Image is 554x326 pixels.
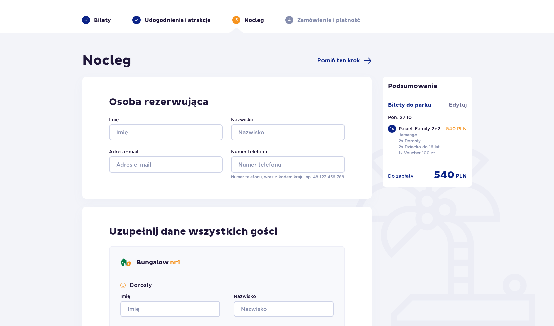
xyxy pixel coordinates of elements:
p: 4 [288,17,291,23]
p: Bilety [94,17,111,24]
label: Numer telefonu [231,148,267,155]
input: Numer telefonu [231,156,345,173]
p: 2x Dorosły 2x Dziecko do 16 lat 1x Voucher 100 zł [399,138,440,156]
input: Imię [109,124,223,140]
p: Udogodnienia i atrakcje [145,17,211,24]
div: 1 x [388,125,396,133]
p: Podsumowanie [383,82,472,90]
input: Nazwisko [234,301,333,317]
p: Jamango [399,132,417,138]
p: Uzupełnij dane wszystkich gości [109,225,277,238]
input: Imię [120,301,220,317]
label: Nazwisko [234,293,256,300]
p: Pon. 27.10 [388,114,412,121]
p: 3 [235,17,238,23]
div: Bilety [82,16,111,24]
span: nr 1 [170,259,180,266]
img: Smile Icon [120,283,126,288]
label: Nazwisko [231,116,253,123]
input: Adres e-mail [109,156,223,173]
div: Udogodnienia i atrakcje [132,16,211,24]
h1: Nocleg [82,52,131,69]
p: Nocleg [244,17,264,24]
p: Pakiet Family 2+2 [399,125,440,132]
img: bungalows Icon [120,257,131,268]
div: 4Zamówienie i płatność [285,16,360,24]
p: Bungalow [136,259,180,267]
p: Osoba rezerwująca [109,96,345,108]
p: Do zapłaty : [388,173,415,179]
span: PLN [456,173,467,180]
a: Pomiń ten krok [317,57,372,65]
p: Bilety do parku [388,101,431,109]
span: 540 [434,169,454,181]
span: Pomiń ten krok [317,57,360,64]
div: 3Nocleg [232,16,264,24]
label: Imię [120,293,130,300]
p: Zamówienie i płatność [297,17,360,24]
p: 540 PLN [446,125,467,132]
label: Imię [109,116,119,123]
span: Edytuj [449,101,467,109]
p: Dorosły [130,282,152,289]
label: Adres e-mail [109,148,138,155]
input: Nazwisko [231,124,345,140]
p: Numer telefonu, wraz z kodem kraju, np. 48 ​123 ​456 ​789 [231,174,345,180]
